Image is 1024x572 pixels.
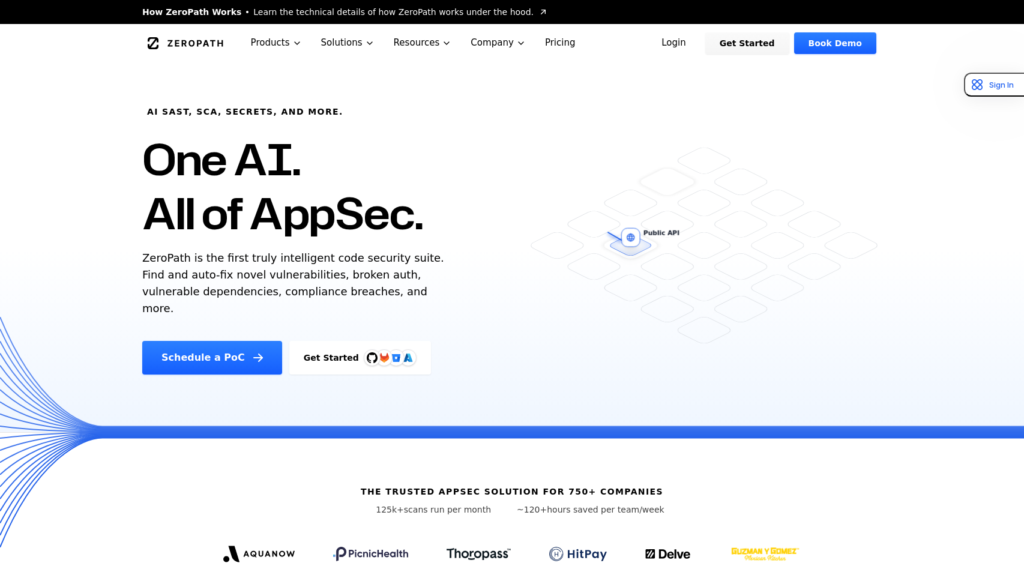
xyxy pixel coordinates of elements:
a: Get StartedGitHubGitLabAzure [289,341,431,375]
nav: Global [128,24,896,62]
span: Learn the technical details of how ZeroPath works under the hood. [253,6,534,18]
img: Azure [403,353,413,363]
img: GYG [730,540,801,568]
button: Products [241,24,312,62]
a: Login [647,32,700,54]
h6: The trusted AppSec solution for 750+ companies [361,486,663,498]
h1: One AI. All of AppSec. [142,132,423,240]
span: 125k+ [376,505,404,514]
button: Company [461,24,535,62]
p: hours saved per team/week [517,504,664,516]
p: ZeroPath is the first truly intelligent code security suite. Find and auto-fix novel vulnerabilit... [142,250,450,317]
img: GitLab [372,346,396,370]
span: ~120+ [517,505,547,514]
a: Book Demo [794,32,876,54]
a: Schedule a PoC [142,341,282,375]
button: Resources [384,24,462,62]
img: GitHub [367,352,378,363]
a: Pricing [535,24,585,62]
p: scans run per month [360,504,507,516]
h6: AI SAST, SCA, Secrets, and more. [147,106,343,118]
a: How ZeroPath WorksLearn the technical details of how ZeroPath works under the hood. [142,6,548,18]
button: Solutions [312,24,384,62]
span: How ZeroPath Works [142,6,241,18]
img: Thoropass [447,548,511,560]
a: Get Started [705,32,789,54]
svg: Bitbucket [390,351,403,364]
